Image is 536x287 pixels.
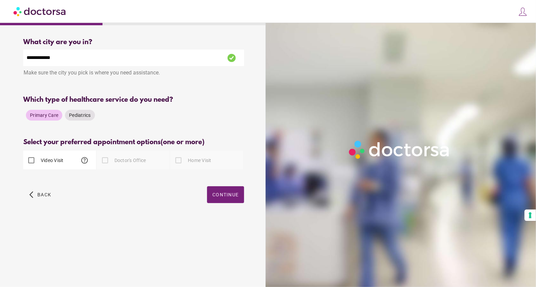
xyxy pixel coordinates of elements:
span: Pediatrics [69,113,91,118]
span: Continue [212,192,239,197]
img: Doctorsa.com [13,4,67,19]
img: icons8-customer-100.png [518,7,528,17]
button: arrow_back_ios Back [27,186,54,203]
span: (one or more) [161,138,204,146]
img: Logo-Doctorsa-trans-White-partial-flat.png [346,138,453,162]
span: Primary Care [30,113,58,118]
button: Continue [207,186,244,203]
div: Make sure the city you pick is where you need assistance. [23,66,244,81]
label: Video Visit [39,157,64,164]
div: Select your preferred appointment options [23,138,244,146]
div: Which type of healthcare service do you need? [23,96,244,104]
label: Doctor's Office [113,157,146,164]
span: help [80,156,89,164]
button: Your consent preferences for tracking technologies [525,210,536,221]
div: What city are you in? [23,38,244,46]
span: Back [37,192,51,197]
label: Home Visit [187,157,211,164]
